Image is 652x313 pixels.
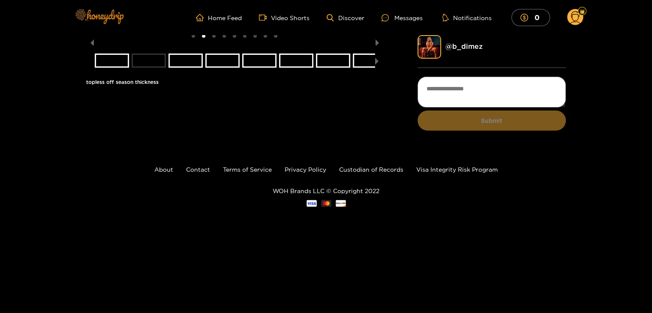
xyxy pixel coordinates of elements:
[253,34,257,38] li: slide item 7
[192,34,195,38] li: slide item 1
[285,166,326,173] a: Privacy Policy
[511,9,550,26] button: 0
[233,34,236,38] li: slide item 5
[186,166,210,173] a: Contact
[370,57,383,67] button: next slide / item
[212,34,216,38] li: slide item 3
[445,42,483,50] a: @ b_dimez
[86,79,383,85] h1: topless off season thickness
[416,166,498,173] a: Visa Integrity Risk Program
[222,34,226,38] li: slide item 4
[132,54,166,68] li: slide item 2
[168,54,203,68] li: slide item 3
[223,166,272,173] a: Terms of Service
[279,54,313,68] li: slide item 6
[382,13,423,23] div: Messages
[327,14,364,21] a: Discover
[418,35,441,59] img: b_dimez
[316,54,350,68] li: slide item 7
[154,166,173,173] a: About
[274,34,277,38] li: slide item 9
[196,14,242,21] a: Home Feed
[264,34,267,38] li: slide item 8
[205,54,240,68] li: slide item 4
[520,14,532,21] span: dollar
[440,13,494,22] button: Notifications
[242,54,276,68] li: slide item 5
[86,35,98,45] button: previous slide / item
[533,13,541,22] mark: 0
[202,34,205,38] li: slide item 2
[339,166,403,173] a: Custodian of Records
[243,34,246,38] li: slide item 6
[196,14,208,21] span: home
[259,14,309,21] a: Video Shorts
[353,54,387,68] li: slide item 8
[580,9,585,14] img: Fan Level
[95,54,129,68] li: slide item 1
[418,110,566,131] button: Submit
[371,35,383,45] button: next slide / item
[259,14,271,21] span: video-camera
